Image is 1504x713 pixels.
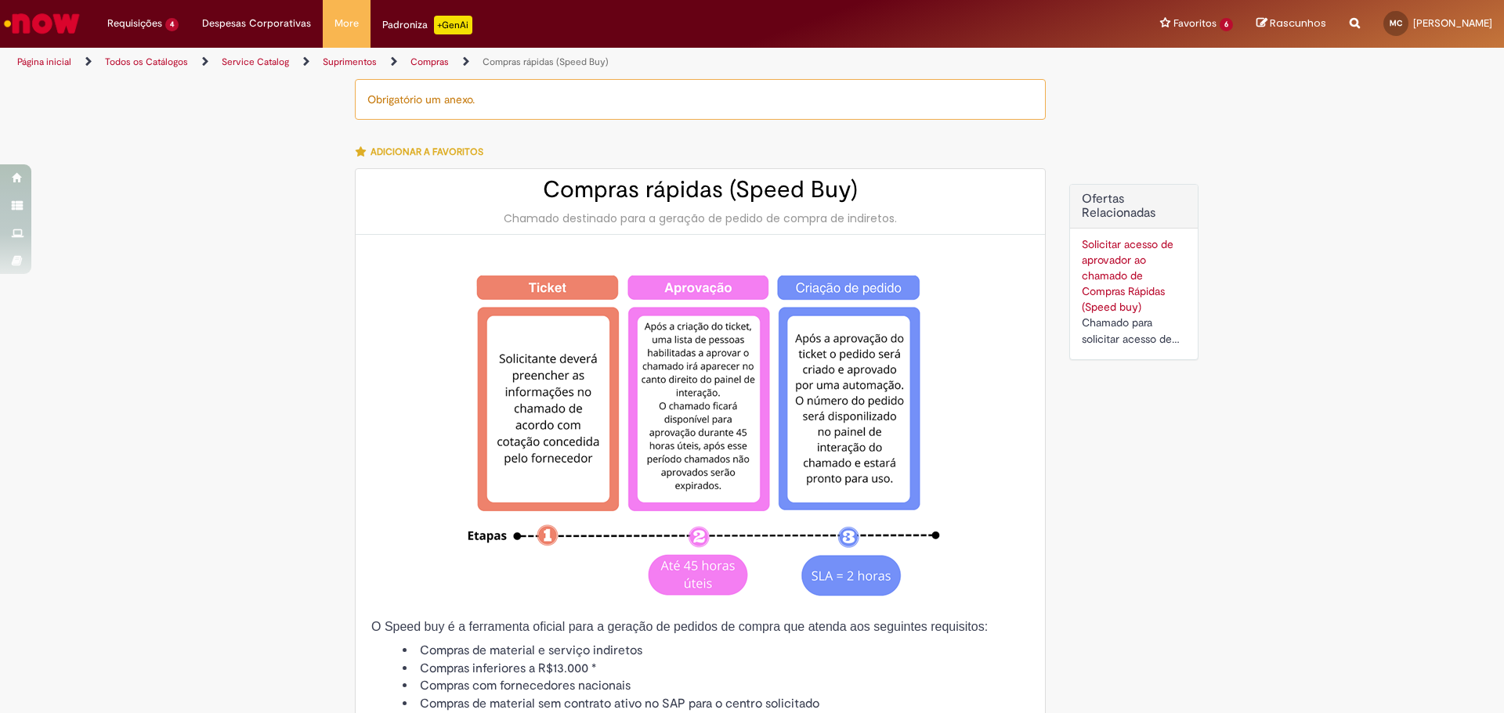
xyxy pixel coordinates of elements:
li: Compras de material sem contrato ativo no SAP para o centro solicitado [403,695,1029,713]
div: Ofertas Relacionadas [1069,184,1198,360]
button: Adicionar a Favoritos [355,135,492,168]
span: Favoritos [1173,16,1217,31]
span: More [334,16,359,31]
span: O Speed buy é a ferramenta oficial para a geração de pedidos de compra que atenda aos seguintes r... [371,620,988,633]
a: Rascunhos [1256,16,1326,31]
span: 4 [165,18,179,31]
a: Compras [410,56,449,68]
a: Página inicial [17,56,71,68]
div: Chamado destinado para a geração de pedido de compra de indiretos. [371,211,1029,226]
img: ServiceNow [2,8,82,39]
span: MC [1390,18,1402,28]
div: Padroniza [382,16,472,34]
li: Compras com fornecedores nacionais [403,677,1029,695]
div: Obrigatório um anexo. [355,79,1046,120]
ul: Trilhas de página [12,48,991,77]
div: Chamado para solicitar acesso de aprovador ao ticket de Speed buy [1082,315,1186,347]
li: Compras de material e serviço indiretos [403,642,1029,660]
span: [PERSON_NAME] [1413,16,1492,30]
a: Suprimentos [323,56,377,68]
a: Service Catalog [222,56,289,68]
p: +GenAi [434,16,472,34]
a: Compras rápidas (Speed Buy) [483,56,609,68]
span: Requisições [107,16,162,31]
li: Compras inferiores a R$13.000 * [403,660,1029,678]
span: Adicionar a Favoritos [371,146,483,158]
h2: Ofertas Relacionadas [1082,193,1186,220]
a: Todos os Catálogos [105,56,188,68]
h2: Compras rápidas (Speed Buy) [371,177,1029,203]
span: 6 [1220,18,1233,31]
span: Despesas Corporativas [202,16,311,31]
span: Rascunhos [1270,16,1326,31]
a: Solicitar acesso de aprovador ao chamado de Compras Rápidas (Speed buy) [1082,237,1173,314]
